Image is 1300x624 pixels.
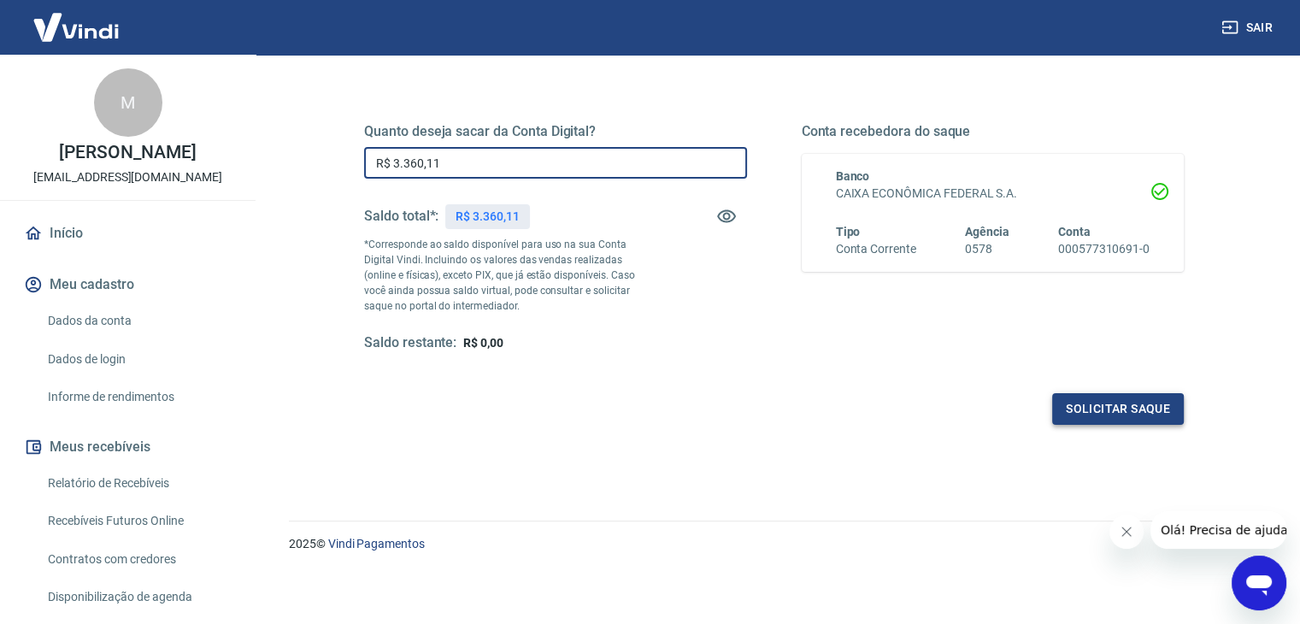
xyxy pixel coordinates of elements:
[41,342,235,377] a: Dados de login
[21,266,235,303] button: Meu cadastro
[289,535,1259,553] p: 2025 ©
[10,12,144,26] span: Olá! Precisa de ajuda?
[836,169,870,183] span: Banco
[463,336,503,350] span: R$ 0,00
[21,215,235,252] a: Início
[94,68,162,137] div: M
[41,542,235,577] a: Contratos com credores
[328,537,425,550] a: Vindi Pagamentos
[21,428,235,466] button: Meus recebíveis
[836,185,1150,203] h6: CAIXA ECONÔMICA FEDERAL S.A.
[1058,225,1091,238] span: Conta
[59,144,196,162] p: [PERSON_NAME]
[1232,556,1286,610] iframe: Button to launch messaging window
[456,208,519,226] p: R$ 3.360,11
[1218,12,1279,44] button: Sair
[802,123,1185,140] h5: Conta recebedora do saque
[836,240,916,258] h6: Conta Corrente
[21,1,132,53] img: Vindi
[965,240,1009,258] h6: 0578
[41,466,235,501] a: Relatório de Recebíveis
[41,303,235,338] a: Dados da conta
[41,503,235,539] a: Recebíveis Futuros Online
[364,208,438,225] h5: Saldo total*:
[836,225,861,238] span: Tipo
[364,334,456,352] h5: Saldo restante:
[1150,511,1286,549] iframe: Message from company
[364,123,747,140] h5: Quanto deseja sacar da Conta Digital?
[41,380,235,415] a: Informe de rendimentos
[364,237,651,314] p: *Corresponde ao saldo disponível para uso na sua Conta Digital Vindi. Incluindo os valores das ve...
[33,168,222,186] p: [EMAIL_ADDRESS][DOMAIN_NAME]
[1052,393,1184,425] button: Solicitar saque
[41,580,235,615] a: Disponibilização de agenda
[1058,240,1150,258] h6: 000577310691-0
[1109,515,1144,549] iframe: Close message
[965,225,1009,238] span: Agência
